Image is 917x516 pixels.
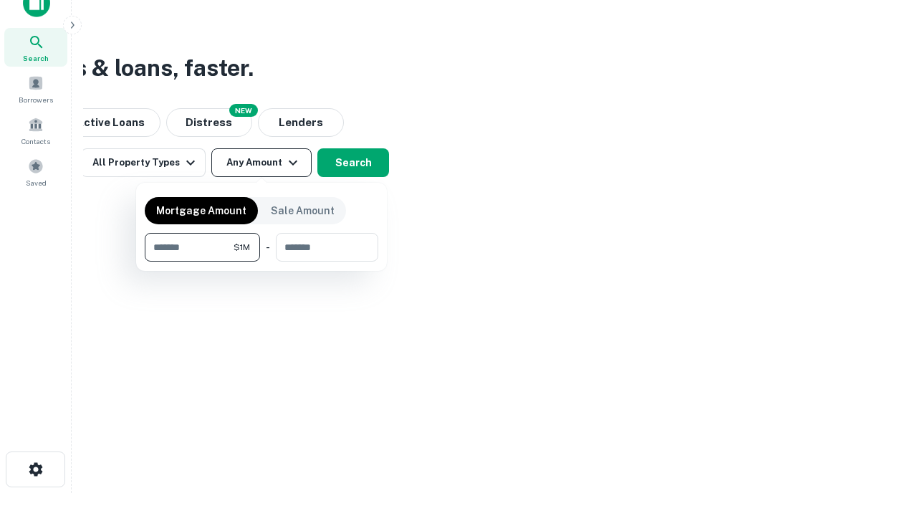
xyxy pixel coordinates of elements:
p: Sale Amount [271,203,335,219]
div: - [266,233,270,262]
iframe: Chat Widget [845,401,917,470]
p: Mortgage Amount [156,203,246,219]
span: $1M [234,241,250,254]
